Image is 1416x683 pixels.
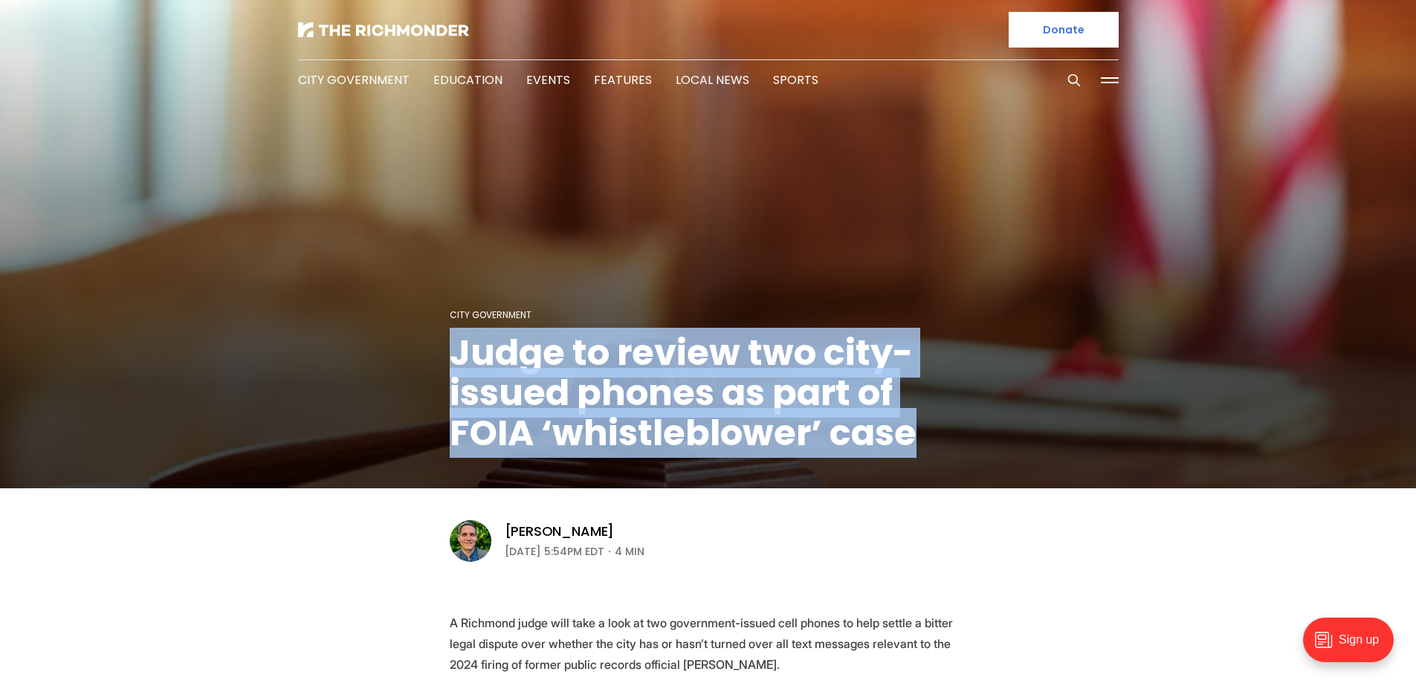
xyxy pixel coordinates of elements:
a: Events [526,71,570,88]
a: City Government [298,71,410,88]
a: City Government [450,308,531,321]
a: Features [594,71,652,88]
button: Search this site [1063,69,1085,91]
h1: Judge to review two city-issued phones as part of FOIA ‘whistleblower’ case [450,333,967,453]
iframe: portal-trigger [1290,610,1416,683]
p: A Richmond judge will take a look at two government-issued cell phones to help settle a bitter le... [450,612,967,675]
a: Local News [676,71,749,88]
a: [PERSON_NAME] [505,522,615,540]
a: Sports [773,71,818,88]
img: Graham Moomaw [450,520,491,562]
time: [DATE] 5:54PM EDT [505,543,604,560]
span: 4 min [615,543,644,560]
a: Donate [1009,12,1119,48]
a: Education [433,71,502,88]
img: The Richmonder [298,22,469,37]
